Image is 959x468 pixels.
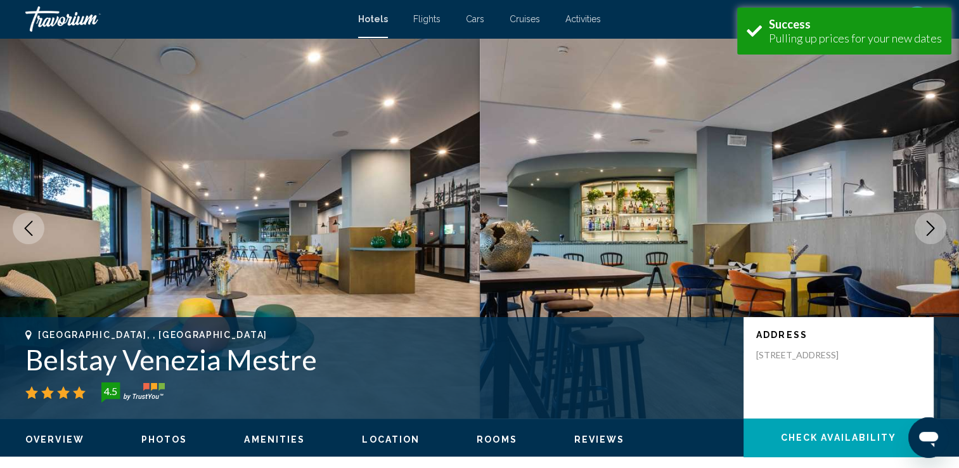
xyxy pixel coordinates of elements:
[756,330,921,340] p: Address
[781,433,897,443] span: Check Availability
[13,212,44,244] button: Previous image
[413,14,441,24] a: Flights
[908,417,949,458] iframe: Schaltfläche zum Öffnen des Messaging-Fensters
[141,434,188,445] button: Photos
[466,14,484,24] a: Cars
[769,17,942,31] div: Success
[244,434,305,445] button: Amenities
[510,14,540,24] a: Cruises
[25,6,345,32] a: Travorium
[574,434,625,445] span: Reviews
[25,434,84,445] span: Overview
[565,14,601,24] a: Activities
[362,434,420,445] span: Location
[362,434,420,445] button: Location
[477,434,517,445] button: Rooms
[25,343,731,376] h1: Belstay Venezia Mestre
[358,14,388,24] a: Hotels
[38,330,267,340] span: [GEOGRAPHIC_DATA], , [GEOGRAPHIC_DATA]
[574,434,625,445] button: Reviews
[901,6,934,32] button: User Menu
[915,212,946,244] button: Next image
[756,349,858,361] p: [STREET_ADDRESS]
[25,434,84,445] button: Overview
[98,384,123,399] div: 4.5
[141,434,188,445] span: Photos
[101,382,165,403] img: trustyou-badge-hor.svg
[743,419,934,457] button: Check Availability
[244,434,305,445] span: Amenities
[477,434,517,445] span: Rooms
[769,31,942,45] div: Pulling up prices for your new dates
